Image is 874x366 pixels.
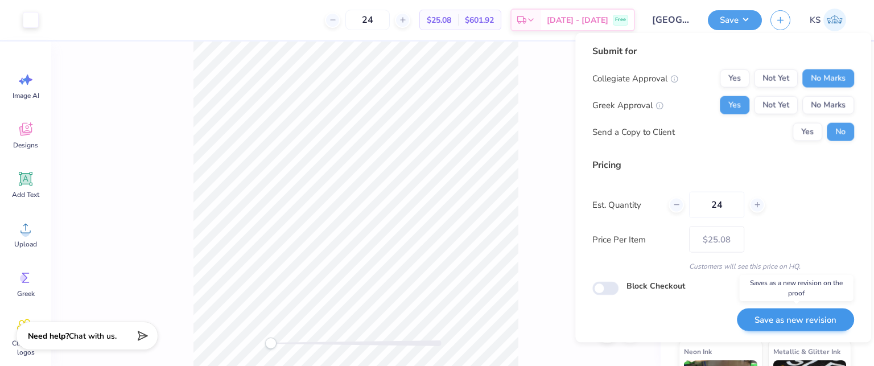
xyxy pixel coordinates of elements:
div: Pricing [592,158,854,172]
label: Block Checkout [626,280,685,292]
button: Yes [793,123,822,141]
span: Chat with us. [69,331,117,342]
div: Accessibility label [265,338,277,349]
span: KS [810,14,821,27]
div: Collegiate Approval [592,72,678,85]
div: Submit for [592,44,854,58]
input: – – [689,192,744,218]
span: Free [615,16,626,24]
span: Designs [13,141,38,150]
button: No Marks [802,96,854,114]
div: Greek Approval [592,98,663,112]
label: Est. Quantity [592,198,660,211]
a: KS [805,9,851,31]
span: [DATE] - [DATE] [547,14,608,26]
button: Yes [720,69,749,88]
span: $601.92 [465,14,494,26]
span: Upload [14,240,37,249]
span: Clipart & logos [7,339,44,357]
div: Send a Copy to Client [592,125,675,138]
div: Customers will see this price on HQ. [592,261,854,272]
button: No [827,123,854,141]
div: Saves as a new revision on the proof [740,275,854,301]
strong: Need help? [28,331,69,342]
button: Not Yet [754,96,798,114]
button: Yes [720,96,749,114]
button: Not Yet [754,69,798,88]
span: Greek [17,289,35,298]
span: $25.08 [427,14,451,26]
button: No Marks [802,69,854,88]
span: Image AI [13,91,39,100]
span: Add Text [12,190,39,199]
button: Save [708,10,762,30]
input: – – [345,10,390,30]
span: Neon Ink [684,346,712,357]
img: Karun Salgotra [823,9,846,31]
span: Metallic & Glitter Ink [773,346,840,357]
input: Untitled Design [644,9,699,31]
label: Price Per Item [592,233,681,246]
button: Save as new revision [737,308,854,331]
